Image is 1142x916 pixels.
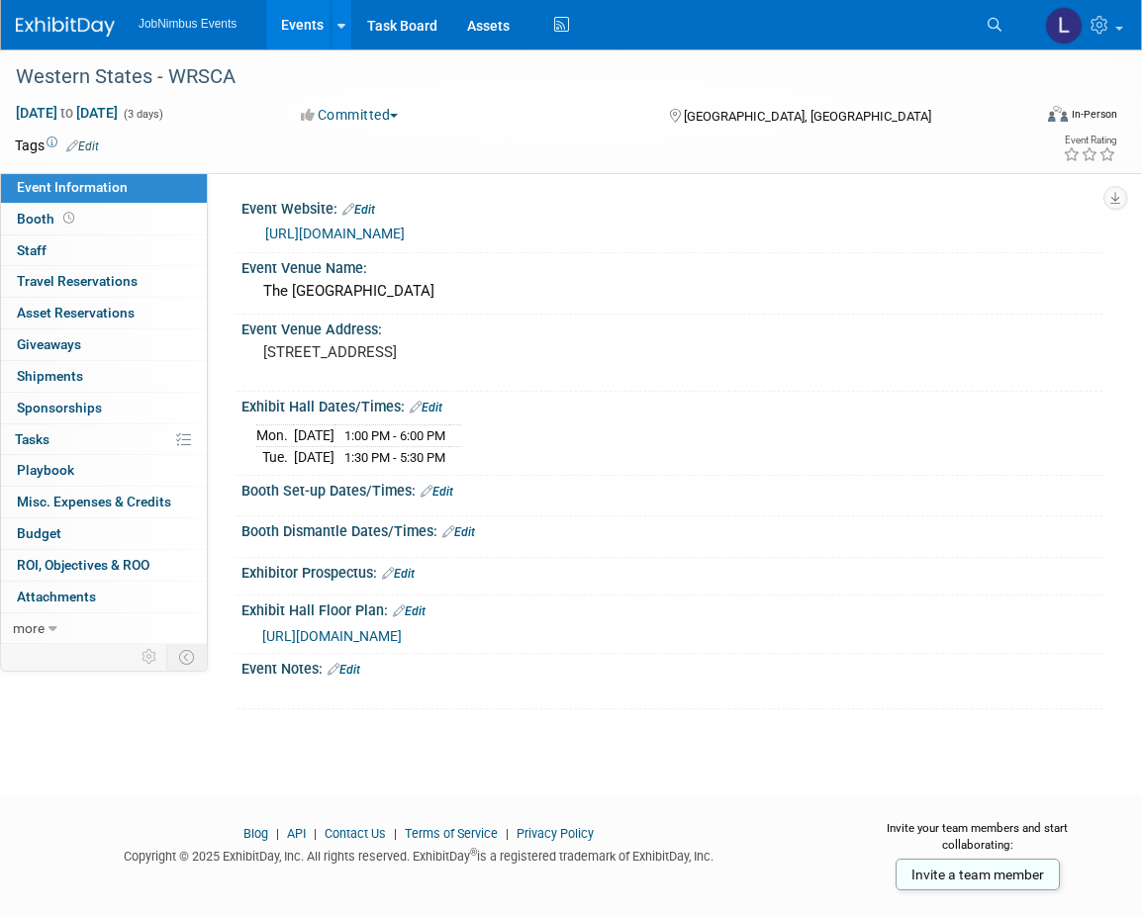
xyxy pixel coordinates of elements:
span: to [57,105,76,121]
span: Booth not reserved yet [59,211,78,226]
span: 1:30 PM - 5:30 PM [344,450,445,465]
pre: [STREET_ADDRESS] [263,343,579,361]
div: Event Rating [1063,136,1116,145]
a: [URL][DOMAIN_NAME] [262,628,402,644]
span: | [389,826,402,841]
span: | [501,826,514,841]
a: Misc. Expenses & Credits [1,487,207,517]
a: Privacy Policy [517,826,594,841]
div: Copyright © 2025 ExhibitDay, Inc. All rights reserved. ExhibitDay is a registered trademark of Ex... [15,843,823,866]
div: Event Notes: [241,654,1102,680]
a: Edit [342,203,375,217]
span: (3 days) [122,108,163,121]
a: Tasks [1,424,207,455]
a: Contact Us [325,826,386,841]
a: Giveaways [1,329,207,360]
span: [GEOGRAPHIC_DATA], [GEOGRAPHIC_DATA] [684,109,931,124]
span: [DATE] [DATE] [15,104,119,122]
a: Edit [410,401,442,414]
a: more [1,613,207,644]
img: ExhibitDay [16,17,115,37]
img: Format-Inperson.png [1048,106,1068,122]
a: Edit [382,567,415,581]
div: In-Person [1071,107,1117,122]
td: Tue. [256,447,294,468]
a: Shipments [1,361,207,392]
span: more [13,620,45,636]
a: Event Information [1,172,207,203]
div: Booth Dismantle Dates/Times: [241,516,1102,542]
td: Personalize Event Tab Strip [133,644,167,670]
div: Invite your team members and start collaborating: [853,820,1102,866]
div: The [GEOGRAPHIC_DATA] [256,276,1088,307]
span: Misc. Expenses & Credits [17,494,171,509]
td: Mon. [256,425,294,447]
a: Attachments [1,582,207,612]
sup: ® [470,847,477,858]
a: Asset Reservations [1,298,207,328]
span: 1:00 PM - 6:00 PM [344,428,445,443]
td: [DATE] [294,425,334,447]
span: Budget [17,525,61,541]
a: Budget [1,518,207,549]
span: Giveaways [17,336,81,352]
a: Staff [1,235,207,266]
span: Tasks [15,431,49,447]
td: Tags [15,136,99,155]
div: Event Website: [241,194,1102,220]
div: Event Venue Name: [241,253,1102,278]
div: Western States - WRSCA [9,59,1009,95]
a: Edit [421,485,453,499]
button: Committed [294,105,406,125]
a: Sponsorships [1,393,207,423]
a: Booth [1,204,207,234]
div: Event Format [946,103,1117,133]
img: Laly Matos [1045,7,1083,45]
a: Blog [243,826,268,841]
td: Toggle Event Tabs [167,644,208,670]
span: ROI, Objectives & ROO [17,557,149,573]
span: Booth [17,211,78,227]
a: Edit [328,663,360,677]
div: Booth Set-up Dates/Times: [241,476,1102,502]
span: Attachments [17,589,96,604]
a: Terms of Service [405,826,498,841]
a: [URL][DOMAIN_NAME] [265,226,405,241]
div: Event Venue Address: [241,315,1102,339]
a: Travel Reservations [1,266,207,297]
div: Exhibitor Prospectus: [241,558,1102,584]
a: Playbook [1,455,207,486]
a: Invite a team member [896,859,1060,890]
a: ROI, Objectives & ROO [1,550,207,581]
td: [DATE] [294,447,334,468]
span: Playbook [17,462,74,478]
div: Exhibit Hall Floor Plan: [241,595,1102,621]
span: Travel Reservations [17,273,138,289]
a: Edit [393,604,426,618]
a: Edit [66,139,99,153]
span: JobNimbus Events [139,17,237,31]
span: Shipments [17,368,83,384]
span: Sponsorships [17,400,102,415]
span: Asset Reservations [17,305,135,321]
span: | [271,826,284,841]
span: Event Information [17,179,128,195]
span: | [309,826,322,841]
a: API [287,826,306,841]
span: Staff [17,242,47,258]
a: Edit [442,525,475,539]
div: Exhibit Hall Dates/Times: [241,392,1102,417]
